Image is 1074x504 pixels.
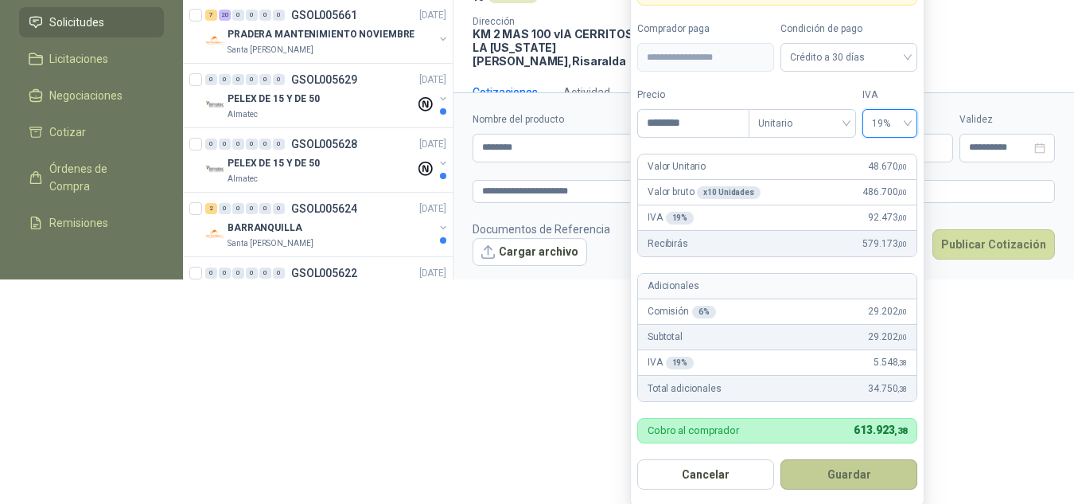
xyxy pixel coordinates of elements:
[563,84,610,101] div: Actividad
[49,123,86,141] span: Cotizar
[49,214,108,232] span: Remisiones
[932,229,1055,260] button: Publicar Cotización
[228,237,313,250] p: Santa [PERSON_NAME]
[205,135,449,186] a: 0 0 0 0 0 0 GSOL005628[DATE] Company LogoPELEX DE 15 Y DE 50Almatec
[219,74,231,85] div: 0
[868,330,907,345] span: 29.202
[780,21,917,37] label: Condición de pago
[232,203,244,214] div: 0
[868,381,907,397] span: 34.750
[419,72,446,88] p: [DATE]
[205,139,217,150] div: 0
[648,210,694,225] p: IVA
[246,268,258,279] div: 0
[473,16,643,27] p: Dirección
[666,212,695,225] div: 19 %
[232,139,244,150] div: 0
[473,27,643,68] p: KM 2 MAS 100 vIA CERRITOS LA [US_STATE] [PERSON_NAME] , Risaralda
[205,70,449,121] a: 0 0 0 0 0 0 GSOL005629[DATE] Company LogoPELEX DE 15 Y DE 50Almatec
[854,424,907,436] span: 613.923
[648,159,706,174] p: Valor Unitario
[19,154,164,201] a: Órdenes de Compra
[897,188,907,197] span: ,00
[219,10,231,21] div: 20
[219,139,231,150] div: 0
[419,201,446,217] p: [DATE]
[872,111,908,135] span: 19%
[205,264,449,315] a: 0 0 0 0 0 0 GSOL005622[DATE]
[205,6,449,57] a: 7 20 0 0 0 0 GSOL005661[DATE] Company LogoPRADERA MANTENIMIENTO NOVIEMBRESanta [PERSON_NAME]
[868,159,907,174] span: 48.670
[205,10,217,21] div: 7
[219,203,231,214] div: 0
[205,31,224,50] img: Company Logo
[228,173,258,186] p: Almatec
[205,203,217,214] div: 2
[692,306,716,318] div: 6 %
[291,203,357,214] p: GSOL005624
[780,459,917,490] button: Guardar
[232,268,244,279] div: 0
[259,268,271,279] div: 0
[419,8,446,23] p: [DATE]
[228,156,320,171] p: PELEX DE 15 Y DE 50
[205,225,224,244] img: Company Logo
[897,307,907,316] span: ,00
[205,96,224,115] img: Company Logo
[697,186,760,199] div: x 10 Unidades
[894,426,907,436] span: ,38
[259,74,271,85] div: 0
[259,10,271,21] div: 0
[862,88,917,103] label: IVA
[19,208,164,238] a: Remisiones
[246,74,258,85] div: 0
[897,333,907,342] span: ,00
[648,185,761,200] p: Valor bruto
[959,112,1055,127] label: Validez
[648,236,688,252] p: Recibirás
[49,14,104,31] span: Solicitudes
[228,92,320,107] p: PELEX DE 15 Y DE 50
[291,268,357,279] p: GSOL005622
[637,21,774,37] label: Comprador paga
[19,80,164,111] a: Negociaciones
[205,268,217,279] div: 0
[419,137,446,152] p: [DATE]
[648,425,739,436] p: Cobro al comprador
[648,279,698,294] p: Adicionales
[473,221,610,238] p: Documentos de Referencia
[205,160,224,179] img: Company Logo
[897,358,907,367] span: ,38
[19,7,164,37] a: Solicitudes
[648,330,683,345] p: Subtotal
[259,203,271,214] div: 0
[868,304,907,319] span: 29.202
[790,45,908,69] span: Crédito a 30 días
[862,236,907,252] span: 579.173
[246,10,258,21] div: 0
[205,74,217,85] div: 0
[228,27,414,42] p: PRADERA MANTENIMIENTO NOVIEMBRE
[228,221,302,236] p: BARRANQUILLA
[897,213,907,222] span: ,00
[473,112,731,127] label: Nombre del producto
[49,160,149,195] span: Órdenes de Compra
[419,266,446,281] p: [DATE]
[228,44,313,57] p: Santa [PERSON_NAME]
[273,203,285,214] div: 0
[205,199,449,250] a: 2 0 0 0 0 0 GSOL005624[DATE] Company LogoBARRANQUILLASanta [PERSON_NAME]
[228,108,258,121] p: Almatec
[246,203,258,214] div: 0
[246,139,258,150] div: 0
[473,84,538,101] div: Cotizaciones
[291,10,357,21] p: GSOL005661
[259,139,271,150] div: 0
[637,459,774,490] button: Cancelar
[273,139,285,150] div: 0
[49,87,123,104] span: Negociaciones
[291,139,357,150] p: GSOL005628
[648,381,722,397] p: Total adicionales
[273,74,285,85] div: 0
[648,355,694,370] p: IVA
[219,268,231,279] div: 0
